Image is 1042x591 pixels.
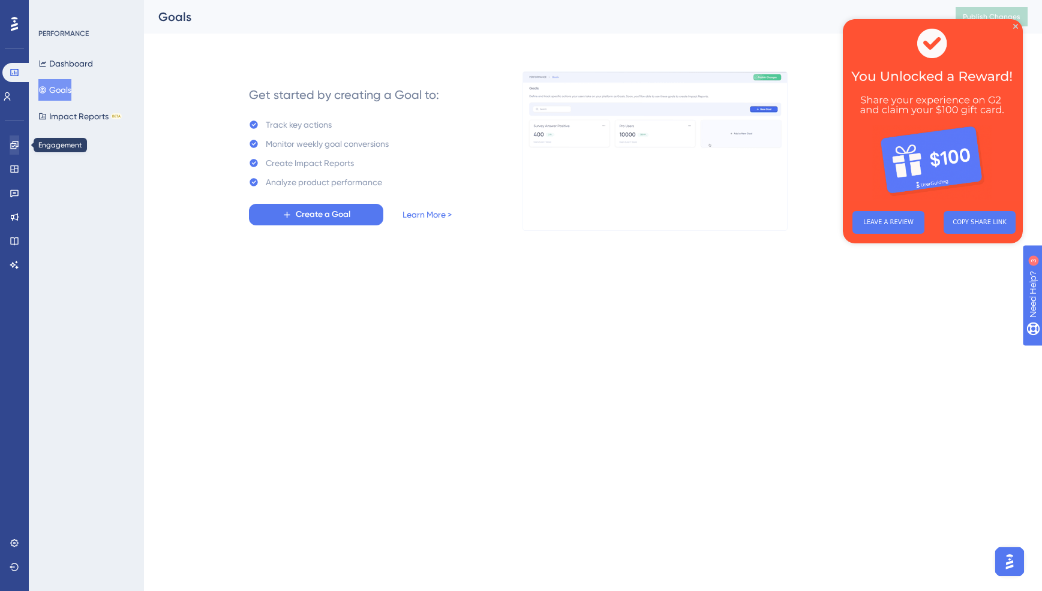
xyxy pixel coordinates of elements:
div: Create Impact Reports [266,156,354,170]
div: BETA [111,113,122,119]
div: Goals [158,8,926,25]
div: Analyze product performance [266,175,382,189]
button: Impact ReportsBETA [38,105,122,127]
button: COPY SHARE LINK [101,192,173,215]
div: Close Preview [170,5,175,10]
span: Publish Changes [963,12,1020,22]
div: Track key actions [266,117,332,132]
button: LEAVE A REVIEW [10,192,82,215]
span: Create a Goal [296,207,350,222]
button: Create a Goal [249,204,383,225]
a: Learn More > [403,207,452,222]
div: PERFORMANCE [38,29,89,38]
button: Goals [38,79,71,101]
iframe: UserGuiding AI Assistant Launcher [992,544,1028,580]
div: Monitor weekly goal conversions [266,137,389,151]
div: 3 [83,6,87,16]
div: Get started by creating a Goal to: [249,86,439,103]
button: Publish Changes [956,7,1028,26]
img: 4ba7ac607e596fd2f9ec34f7978dce69.gif [522,71,788,231]
button: Dashboard [38,53,93,74]
span: Need Help? [28,3,75,17]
